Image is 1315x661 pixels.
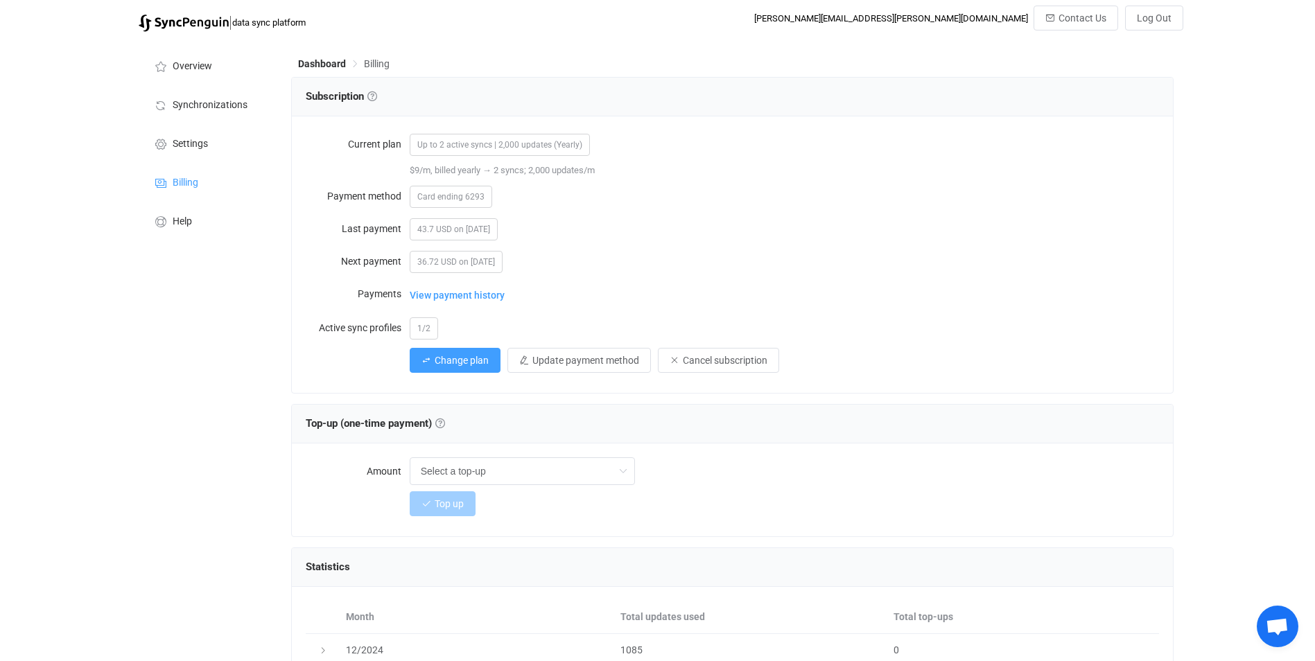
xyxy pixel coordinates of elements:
[613,609,887,625] div: Total updates used
[298,58,346,69] span: Dashboard
[364,58,390,69] span: Billing
[173,100,247,111] span: Synchronizations
[232,17,306,28] span: data sync platform
[173,177,198,188] span: Billing
[306,182,410,210] label: Payment method
[532,355,639,366] span: Update payment method
[229,12,232,32] span: |
[410,186,492,208] span: Card ending 6293
[139,15,229,32] img: syncpenguin.svg
[173,61,212,72] span: Overview
[683,355,767,366] span: Cancel subscription
[410,348,500,373] button: Change plan
[306,457,410,485] label: Amount
[658,348,779,373] button: Cancel subscription
[139,85,277,123] a: Synchronizations
[435,498,464,509] span: Top up
[139,123,277,162] a: Settings
[410,134,590,156] span: Up to 2 active syncs | 2,000 updates (Yearly)
[339,609,613,625] div: Month
[306,314,410,342] label: Active sync profiles
[410,457,635,485] input: Select a top-up
[410,218,498,240] span: 43.7 USD on [DATE]
[887,609,1160,625] div: Total top-ups
[298,59,390,69] div: Breadcrumb
[306,90,377,103] span: Subscription
[139,12,306,32] a: |data sync platform
[306,280,410,308] label: Payments
[1137,12,1172,24] span: Log Out
[306,247,410,275] label: Next payment
[306,215,410,243] label: Last payment
[306,561,350,573] span: Statistics
[613,642,887,658] div: 1085
[1257,606,1298,647] div: Open chat
[306,130,410,158] label: Current plan
[435,355,489,366] span: Change plan
[410,491,476,516] button: Top up
[339,642,613,658] div: 12/2024
[507,348,651,373] button: Update payment method
[139,46,277,85] a: Overview
[887,642,1160,658] div: 0
[1059,12,1106,24] span: Contact Us
[306,417,445,430] span: Top-up (one-time payment)
[410,281,505,309] span: View payment history
[1125,6,1183,30] button: Log Out
[173,216,192,227] span: Help
[139,201,277,240] a: Help
[410,251,503,273] span: 36.72 USD on [DATE]
[410,317,438,340] span: 1/2
[754,13,1028,24] div: [PERSON_NAME][EMAIL_ADDRESS][PERSON_NAME][DOMAIN_NAME]
[173,139,208,150] span: Settings
[139,162,277,201] a: Billing
[1034,6,1118,30] button: Contact Us
[410,165,595,175] span: $9/m, billed yearly → 2 syncs; 2,000 updates/m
